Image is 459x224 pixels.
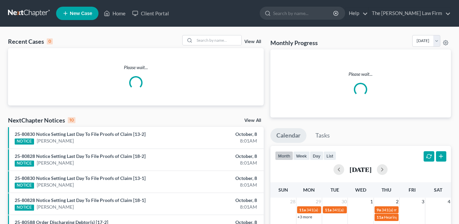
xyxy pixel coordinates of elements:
div: October, 8 [181,175,257,182]
a: 25-80828 Notice Setting Last Day To File Proofs of Claim [18-1] [15,197,146,203]
div: 0 [47,38,53,44]
span: Thu [382,187,391,193]
span: 11a [325,207,331,212]
input: Search by name... [273,7,334,19]
span: 3 [421,198,425,206]
a: View All [244,118,261,123]
a: Calendar [270,128,306,143]
div: NOTICE [15,183,34,189]
button: list [323,151,336,160]
a: 25-80830 Notice Setting Last Day To File Proofs of Claim [13-2] [15,131,146,137]
span: 4 [447,198,451,206]
span: 341(a) meeting for [PERSON_NAME] [306,207,371,212]
a: [PERSON_NAME] [37,182,74,188]
span: 30 [341,198,348,206]
span: Hearing for [PERSON_NAME] [384,215,436,220]
span: 341(a) meeting for [PERSON_NAME] [382,207,446,212]
span: New Case [70,11,92,16]
div: Recent Cases [8,37,53,45]
span: Sun [278,187,288,193]
a: [PERSON_NAME] [37,138,74,144]
a: Home [100,7,129,19]
div: October, 8 [181,131,257,138]
span: 11a [377,215,383,220]
a: +3 more [297,214,312,219]
div: 8:01AM [181,160,257,166]
a: Tasks [309,128,336,143]
a: Help [346,7,368,19]
span: Mon [303,187,315,193]
a: 25-80828 Notice Setting Last Day To File Proofs of Claim [18-2] [15,153,146,159]
button: week [293,151,310,160]
div: 10 [68,117,75,123]
div: NOTICE [15,205,34,211]
div: NOTICE [15,161,34,167]
a: View All [244,39,261,44]
div: 8:01AM [181,138,257,144]
span: Wed [355,187,366,193]
h2: [DATE] [350,166,372,173]
span: 1 [370,198,374,206]
p: Please wait... [8,64,264,71]
p: Please wait... [276,71,446,77]
span: Fri [409,187,416,193]
a: 25-80830 Notice Setting Last Day To File Proofs of Claim [13-1] [15,175,146,181]
div: October, 8 [181,197,257,204]
span: 2 [395,198,399,206]
button: day [310,151,323,160]
span: Sat [434,187,442,193]
span: 9a [377,207,381,212]
a: [PERSON_NAME] [37,204,74,210]
a: Client Portal [129,7,172,19]
input: Search by name... [195,35,241,45]
div: October, 8 [181,153,257,160]
div: NOTICE [15,139,34,145]
a: The [PERSON_NAME] Law Firm [369,7,451,19]
button: month [275,151,293,160]
div: NextChapter Notices [8,116,75,124]
span: 341(a) meeting for [PERSON_NAME] [332,207,397,212]
span: Tue [330,187,339,193]
span: 29 [315,198,322,206]
div: 8:01AM [181,204,257,210]
span: 11a [299,207,306,212]
div: 8:01AM [181,182,257,188]
h3: Monthly Progress [270,39,318,47]
a: [PERSON_NAME] [37,160,74,166]
span: 28 [289,198,296,206]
